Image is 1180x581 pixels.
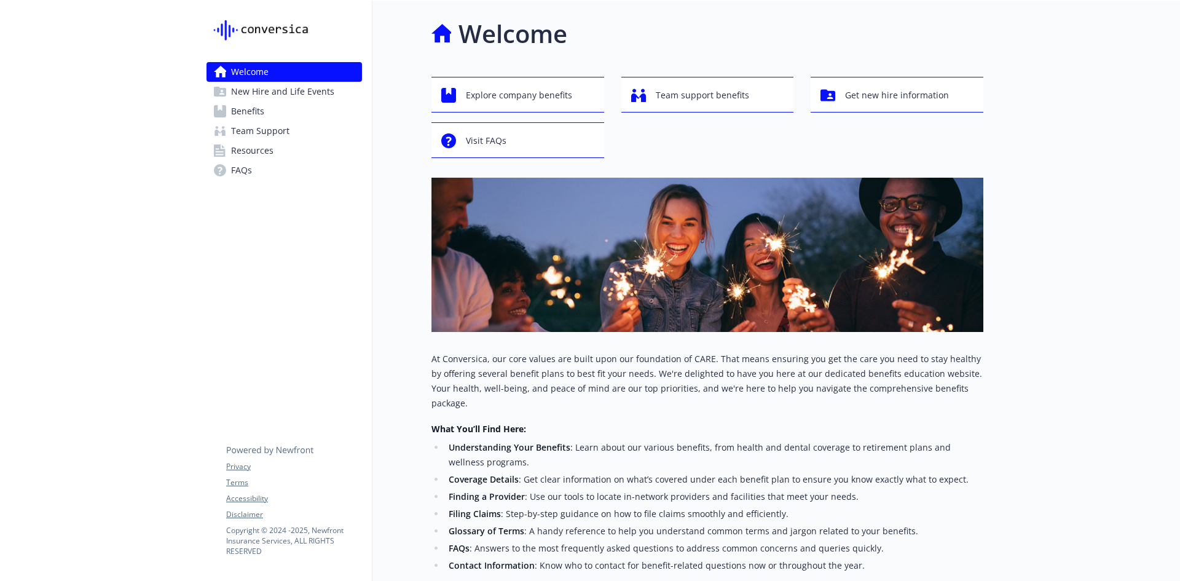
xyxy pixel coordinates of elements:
span: Visit FAQs [466,129,506,152]
p: Copyright © 2024 - 2025 , Newfront Insurance Services, ALL RIGHTS RESERVED [226,525,361,556]
span: Welcome [231,62,269,82]
li: : A handy reference to help you understand common terms and jargon related to your benefits. [445,524,983,539]
strong: FAQs [449,542,470,554]
button: Visit FAQs [431,122,604,158]
a: Team Support [206,121,362,141]
li: : Step-by-step guidance on how to file claims smoothly and efficiently. [445,507,983,521]
a: Welcome [206,62,362,82]
strong: Glossary of Terms [449,525,524,537]
p: At Conversica, our core values are built upon our foundation of CARE. That means ensuring you get... [431,352,983,411]
span: Explore company benefits [466,84,572,107]
strong: Contact Information [449,559,535,571]
a: Benefits [206,101,362,121]
button: Get new hire information [811,77,983,113]
a: Accessibility [226,493,361,504]
li: : Use our tools to locate in-network providers and facilities that meet your needs. [445,489,983,504]
button: Explore company benefits [431,77,604,113]
strong: Filing Claims [449,508,501,520]
span: Resources [231,141,273,160]
img: overview page banner [431,178,983,332]
span: New Hire and Life Events [231,82,334,101]
li: : Know who to contact for benefit-related questions now or throughout the year. [445,558,983,573]
strong: Finding a Provider [449,491,525,502]
li: : Learn about our various benefits, from health and dental coverage to retirement plans and welln... [445,440,983,470]
strong: What You’ll Find Here: [431,423,526,435]
h1: Welcome [458,15,567,52]
span: Get new hire information [845,84,949,107]
strong: Understanding Your Benefits [449,441,570,453]
button: Team support benefits [621,77,794,113]
a: Resources [206,141,362,160]
strong: Coverage Details [449,473,519,485]
span: Team support benefits [656,84,749,107]
span: FAQs [231,160,252,180]
a: New Hire and Life Events [206,82,362,101]
span: Team Support [231,121,289,141]
li: : Get clear information on what’s covered under each benefit plan to ensure you know exactly what... [445,472,983,487]
a: Terms [226,477,361,488]
a: Privacy [226,461,361,472]
a: FAQs [206,160,362,180]
li: : Answers to the most frequently asked questions to address common concerns and queries quickly. [445,541,983,556]
a: Disclaimer [226,509,361,520]
span: Benefits [231,101,264,121]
